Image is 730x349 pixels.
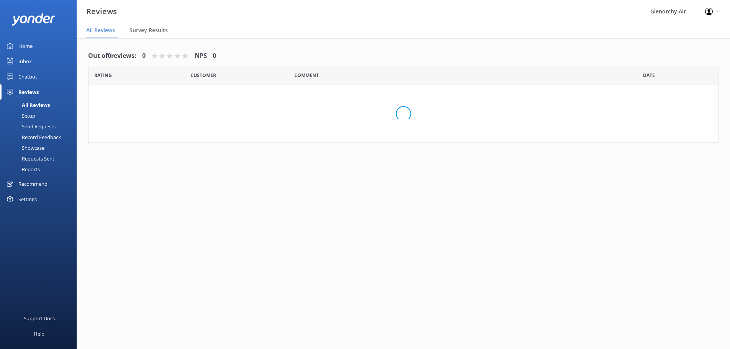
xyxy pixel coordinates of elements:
[5,164,40,175] div: Reports
[5,100,77,110] a: All Reviews
[18,69,37,84] div: Chatbot
[190,72,216,79] span: Date
[142,51,146,61] h4: 0
[94,72,112,79] span: Date
[86,26,115,34] span: All Reviews
[5,110,35,121] div: Setup
[5,132,77,143] a: Record Feedback
[5,132,61,143] div: Record Feedback
[5,153,77,164] a: Requests Sent
[5,100,50,110] div: All Reviews
[195,51,207,61] h4: NPS
[18,38,33,54] div: Home
[294,72,319,79] span: Question
[643,72,655,79] span: Date
[5,143,44,153] div: Showcase
[5,121,56,132] div: Send Requests
[18,176,48,192] div: Recommend
[5,110,77,121] a: Setup
[18,84,39,100] div: Reviews
[5,164,77,175] a: Reports
[130,26,168,34] span: Survey Results
[18,192,37,207] div: Settings
[18,54,32,69] div: Inbox
[5,153,54,164] div: Requests Sent
[5,143,77,153] a: Showcase
[88,51,136,61] h4: Out of 0 reviews:
[24,311,55,326] div: Support Docs
[86,5,117,18] h3: Reviews
[5,121,77,132] a: Send Requests
[34,326,44,341] div: Help
[213,51,216,61] h4: 0
[11,13,56,26] img: yonder-white-logo.png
